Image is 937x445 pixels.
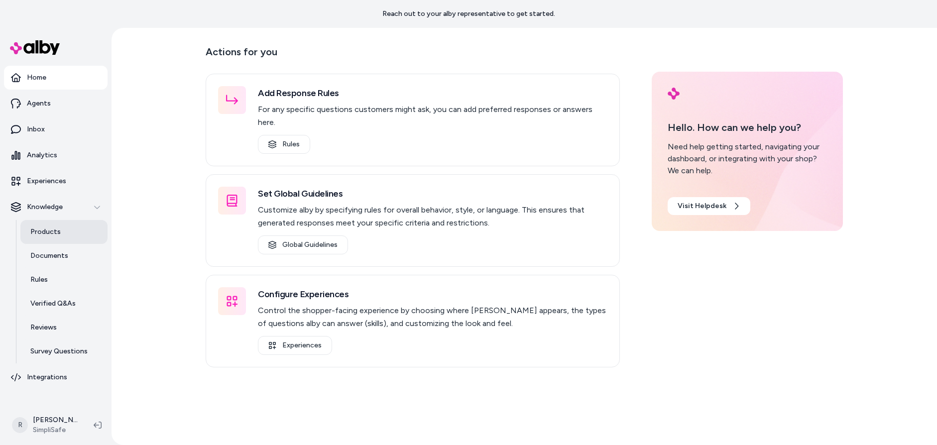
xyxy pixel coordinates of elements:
[33,415,78,425] p: [PERSON_NAME]
[258,187,607,201] h3: Set Global Guidelines
[258,336,332,355] a: Experiences
[27,150,57,160] p: Analytics
[30,251,68,261] p: Documents
[20,339,108,363] a: Survey Questions
[668,197,750,215] a: Visit Helpdesk
[4,92,108,115] a: Agents
[30,323,57,333] p: Reviews
[4,195,108,219] button: Knowledge
[27,176,66,186] p: Experiences
[33,425,78,435] span: SimpliSafe
[4,66,108,90] a: Home
[20,268,108,292] a: Rules
[20,292,108,316] a: Verified Q&As
[20,220,108,244] a: Products
[30,299,76,309] p: Verified Q&As
[4,143,108,167] a: Analytics
[20,316,108,339] a: Reviews
[258,204,607,229] p: Customize alby by specifying rules for overall behavior, style, or language. This ensures that ge...
[30,227,61,237] p: Products
[4,365,108,389] a: Integrations
[258,287,607,301] h3: Configure Experiences
[258,304,607,330] p: Control the shopper-facing experience by choosing where [PERSON_NAME] appears, the types of quest...
[27,99,51,109] p: Agents
[206,44,620,68] p: Actions for you
[668,141,827,177] div: Need help getting started, navigating your dashboard, or integrating with your shop? We can help.
[30,346,88,356] p: Survey Questions
[382,9,555,19] p: Reach out to your alby representative to get started.
[258,86,607,100] h3: Add Response Rules
[258,103,607,129] p: For any specific questions customers might ask, you can add preferred responses or answers here.
[27,124,45,134] p: Inbox
[27,372,67,382] p: Integrations
[10,40,60,55] img: alby Logo
[668,88,680,100] img: alby Logo
[20,244,108,268] a: Documents
[6,409,86,441] button: R[PERSON_NAME]SimpliSafe
[4,117,108,141] a: Inbox
[12,417,28,433] span: R
[4,169,108,193] a: Experiences
[30,275,48,285] p: Rules
[27,73,46,83] p: Home
[27,202,63,212] p: Knowledge
[668,120,827,135] p: Hello. How can we help you?
[258,135,310,154] a: Rules
[258,235,348,254] a: Global Guidelines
